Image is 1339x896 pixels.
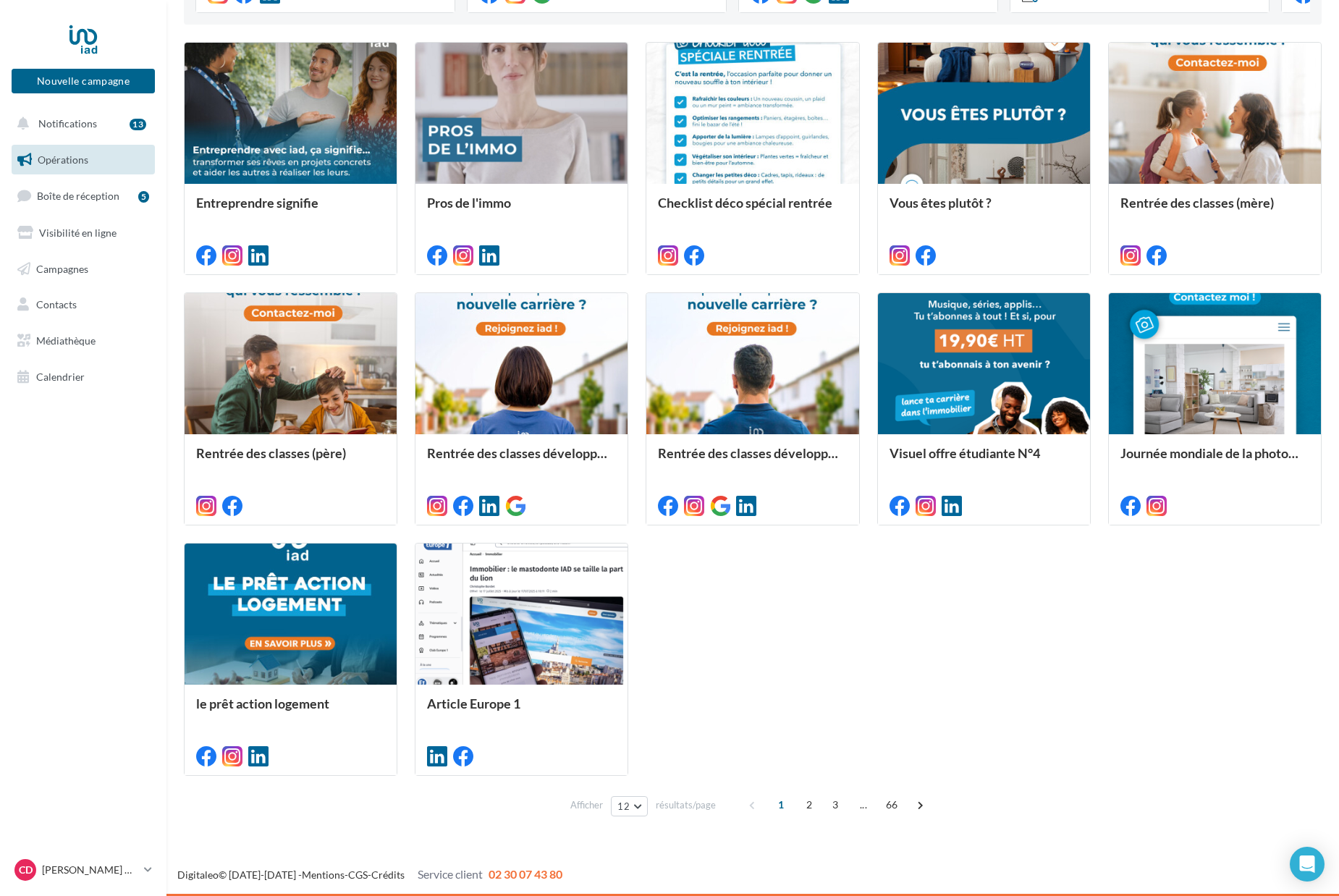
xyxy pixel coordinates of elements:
a: Campagnes [9,254,158,284]
div: 13 [130,119,146,130]
span: Campagnes [36,262,88,274]
a: Opérations [9,145,158,175]
a: Crédits [371,868,405,881]
span: résultats/page [656,798,716,812]
a: Médiathèque [9,326,158,356]
a: Visibilité en ligne [9,218,158,248]
div: le prêt action logement [196,696,385,725]
span: Opérations [38,153,88,166]
div: Journée mondiale de la photographie [1120,446,1309,475]
div: Vous êtes plutôt ? [890,195,1078,224]
span: 12 [617,800,630,812]
div: 5 [138,191,149,203]
span: Calendrier [36,371,85,383]
button: Nouvelle campagne [12,69,155,93]
div: Visuel offre étudiante N°4 [890,446,1078,475]
span: Contacts [36,298,77,310]
a: Calendrier [9,362,158,392]
p: [PERSON_NAME] DEVANT [42,863,138,877]
span: 1 [769,793,793,816]
div: Checklist déco spécial rentrée [658,195,847,224]
span: ... [852,793,875,816]
span: Visibilité en ligne [39,227,117,239]
a: Digitaleo [177,868,219,881]
a: CGS [348,868,368,881]
div: Rentrée des classes développement (conseiller) [658,446,847,475]
span: 02 30 07 43 80 [489,867,562,881]
div: Rentrée des classes (père) [196,446,385,475]
a: Boîte de réception5 [9,180,158,211]
a: Mentions [302,868,345,881]
div: Open Intercom Messenger [1290,847,1325,882]
div: Rentrée des classes (mère) [1120,195,1309,224]
button: Notifications 13 [9,109,152,139]
span: CD [19,863,33,877]
span: Service client [418,867,483,881]
button: 12 [611,796,648,816]
span: 3 [824,793,847,816]
a: CD [PERSON_NAME] DEVANT [12,856,155,884]
div: Entreprendre signifie [196,195,385,224]
div: Article Europe 1 [427,696,616,725]
span: Notifications [38,117,97,130]
div: Rentrée des classes développement (conseillère) [427,446,616,475]
span: © [DATE]-[DATE] - - - [177,868,562,881]
span: Médiathèque [36,334,96,347]
span: 66 [880,793,904,816]
a: Contacts [9,289,158,320]
span: 2 [798,793,821,816]
div: Pros de l'immo [427,195,616,224]
span: Afficher [570,798,603,812]
span: Boîte de réception [37,190,119,202]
